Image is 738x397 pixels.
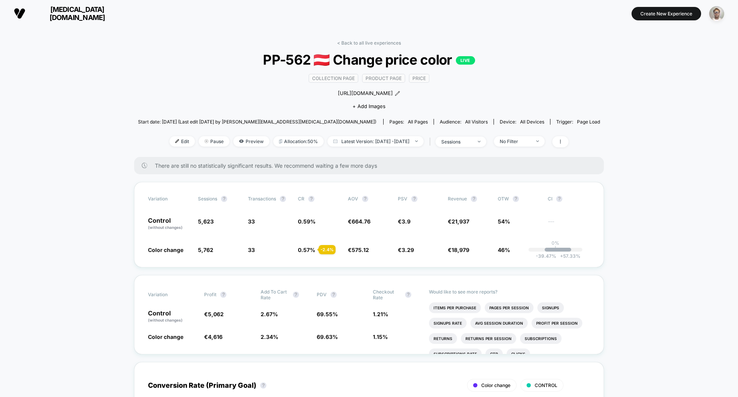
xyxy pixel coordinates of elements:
button: ? [331,292,337,298]
span: PP-562 🇦🇹 Change price color [161,52,577,68]
span: 46% [498,247,510,253]
img: end [478,141,480,142]
span: Color change [481,382,510,388]
span: All Visitors [465,119,488,125]
span: 575.12 [352,247,369,253]
img: edit [175,139,179,143]
span: € [398,247,414,253]
button: ? [293,292,299,298]
span: 4,616 [208,334,223,340]
li: Profit Per Session [532,318,582,329]
span: Start date: [DATE] (Last edit [DATE] by [PERSON_NAME][EMAIL_ADDRESS][MEDICAL_DATA][DOMAIN_NAME]) [138,119,376,125]
span: PSV [398,196,407,202]
p: Control [148,217,190,230]
li: Returns [429,333,457,344]
span: Transactions [248,196,276,202]
span: Allocation: 50% [273,136,324,147]
img: end [204,139,208,143]
img: ppic [709,6,724,21]
button: ? [280,196,286,202]
img: end [415,140,418,142]
span: all pages [408,119,428,125]
li: Ctr [485,349,503,359]
a: < Back to all live experiences [337,40,401,46]
span: Add To Cart Rate [261,289,289,300]
div: - 2.4 % [319,245,336,254]
span: 33 [248,247,255,253]
span: Preview [233,136,269,147]
span: 21,937 [452,218,469,225]
span: Edit [170,136,195,147]
p: 0% [552,240,559,246]
span: CONTROL [535,382,557,388]
span: CR [298,196,304,202]
span: € [448,218,469,225]
p: | [555,246,556,252]
span: 33 [248,218,255,225]
span: Checkout Rate [373,289,401,300]
li: Items Per Purchase [429,302,481,313]
span: € [348,247,369,253]
li: Pages Per Session [485,302,534,313]
span: € [204,334,223,340]
button: ? [221,196,227,202]
span: 1.21 % [373,311,388,317]
li: Signups Rate [429,318,467,329]
img: Visually logo [14,8,25,19]
span: Revenue [448,196,467,202]
span: Device: [494,119,550,125]
span: Profit [204,292,216,297]
div: Trigger: [556,119,600,125]
span: AOV [348,196,358,202]
button: ? [411,196,417,202]
button: ? [556,196,562,202]
span: Color change [148,334,183,340]
li: Returns Per Session [461,333,516,344]
span: [MEDICAL_DATA][DOMAIN_NAME] [31,5,123,22]
p: LIVE [456,56,475,65]
span: PDV [317,292,327,297]
span: [URL][DOMAIN_NAME] [338,90,393,97]
span: Pause [199,136,229,147]
span: + Add Images [352,103,386,109]
img: rebalance [279,139,282,143]
button: ? [260,382,266,389]
span: 2.67 % [261,311,278,317]
li: Signups [537,302,564,313]
span: 3.9 [402,218,411,225]
span: 3.29 [402,247,414,253]
li: Avg Session Duration [470,318,528,329]
span: Sessions [198,196,217,202]
div: No Filter [500,138,530,144]
img: end [536,140,539,142]
span: € [448,247,469,253]
li: Clicks [507,349,530,359]
span: € [398,218,411,225]
span: product page [362,74,405,83]
span: 5,762 [198,247,213,253]
span: 664.76 [352,218,371,225]
button: ? [513,196,519,202]
p: Would like to see more reports? [429,289,590,295]
span: 18,979 [452,247,469,253]
span: 0.57 % [298,247,315,253]
button: [MEDICAL_DATA][DOMAIN_NAME] [12,5,126,22]
span: 54% [498,218,510,225]
span: CI [548,196,590,202]
button: ? [471,196,477,202]
button: Create New Experience [632,7,701,20]
button: ? [220,292,226,298]
span: --- [548,219,590,230]
span: Variation [148,289,190,300]
span: 0.59 % [298,218,316,225]
span: 5,623 [198,218,214,225]
span: € [348,218,371,225]
div: Audience: [440,119,488,125]
button: ppic [707,6,726,22]
div: sessions [441,139,472,145]
span: all devices [520,119,544,125]
li: Subscriptions Rate [429,349,482,359]
span: 2.34 % [261,334,278,340]
span: Latest Version: [DATE] - [DATE] [327,136,424,147]
span: (without changes) [148,225,183,230]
